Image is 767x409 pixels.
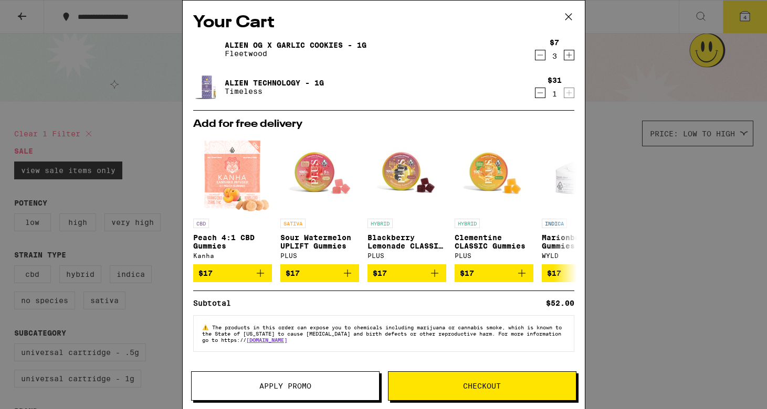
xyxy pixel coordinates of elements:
p: INDICA [542,219,567,228]
span: The products in this order can expose you to chemicals including marijuana or cannabis smoke, whi... [202,324,562,343]
p: Peach 4:1 CBD Gummies [193,233,272,250]
div: WYLD [542,252,621,259]
img: WYLD - Marionberry Gummies [542,135,621,213]
button: Increment [564,88,574,98]
a: Open page for Marionberry Gummies from WYLD [542,135,621,264]
button: Add to bag [193,264,272,282]
p: Fleetwood [225,49,366,58]
a: Open page for Sour Watermelon UPLIFT Gummies from PLUS [280,135,359,264]
div: $52.00 [546,299,574,307]
p: SATIVA [280,219,306,228]
img: PLUS - Sour Watermelon UPLIFT Gummies [280,135,359,213]
span: $17 [547,269,561,277]
span: ⚠️ [202,324,212,330]
div: PLUS [367,252,446,259]
button: Add to bag [542,264,621,282]
button: Decrement [535,88,545,98]
h2: Your Cart [193,11,574,35]
div: PLUS [280,252,359,259]
span: $17 [198,269,213,277]
span: $17 [460,269,474,277]
p: Marionberry Gummies [542,233,621,250]
span: Checkout [463,382,501,390]
div: $31 [548,76,562,84]
img: Alien OG x Garlic Cookies - 1g [193,35,223,64]
button: Checkout [388,371,576,401]
button: Apply Promo [191,371,380,401]
img: PLUS - Clementine CLASSIC Gummies [455,135,533,213]
div: Kanha [193,252,272,259]
span: Hi. Need any help? [6,7,76,16]
button: Add to bag [455,264,533,282]
p: Sour Watermelon UPLIFT Gummies [280,233,359,250]
a: Alien OG x Garlic Cookies - 1g [225,41,366,49]
a: Open page for Peach 4:1 CBD Gummies from Kanha [193,135,272,264]
span: $17 [373,269,387,277]
span: Apply Promo [259,382,311,390]
img: Alien Technology - 1g [193,72,223,102]
a: Open page for Clementine CLASSIC Gummies from PLUS [455,135,533,264]
span: $17 [286,269,300,277]
p: CBD [193,219,209,228]
a: Open page for Blackberry Lemonade CLASSIC Gummies from PLUS [367,135,446,264]
button: Decrement [535,50,545,60]
div: 3 [550,52,559,60]
button: Increment [564,50,574,60]
p: HYBRID [367,219,393,228]
h2: Add for free delivery [193,119,574,130]
div: $7 [550,38,559,47]
img: PLUS - Blackberry Lemonade CLASSIC Gummies [367,135,446,213]
button: Add to bag [280,264,359,282]
a: Alien Technology - 1g [225,79,324,87]
p: Clementine CLASSIC Gummies [455,233,533,250]
img: Kanha - Peach 4:1 CBD Gummies [194,135,271,213]
div: PLUS [455,252,533,259]
a: [DOMAIN_NAME] [246,337,287,343]
p: Timeless [225,87,324,95]
p: HYBRID [455,219,480,228]
div: 1 [548,90,562,98]
button: Add to bag [367,264,446,282]
div: Subtotal [193,299,238,307]
p: Blackberry Lemonade CLASSIC Gummies [367,233,446,250]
